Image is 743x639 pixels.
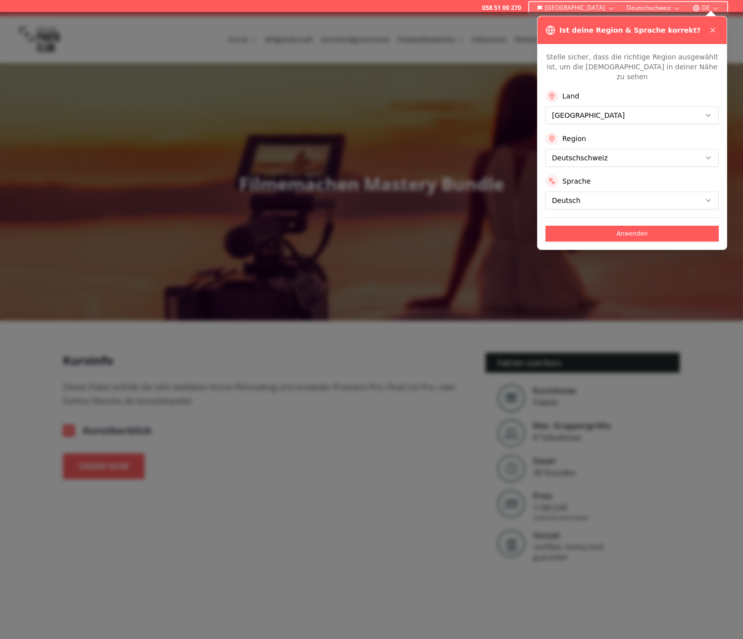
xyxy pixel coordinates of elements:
label: Sprache [562,176,591,186]
button: DE [689,2,723,14]
label: Land [562,91,579,101]
a: 058 51 00 270 [482,4,521,12]
button: Anwenden [545,226,719,242]
button: [GEOGRAPHIC_DATA] [533,2,619,14]
h3: Ist deine Region & Sprache korrekt? [559,25,700,35]
label: Region [562,134,586,144]
button: Deutschschweiz [623,2,685,14]
p: Stelle sicher, dass die richtige Region ausgewählt ist, um die [DEMOGRAPHIC_DATA] in deiner Nähe ... [545,52,719,82]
